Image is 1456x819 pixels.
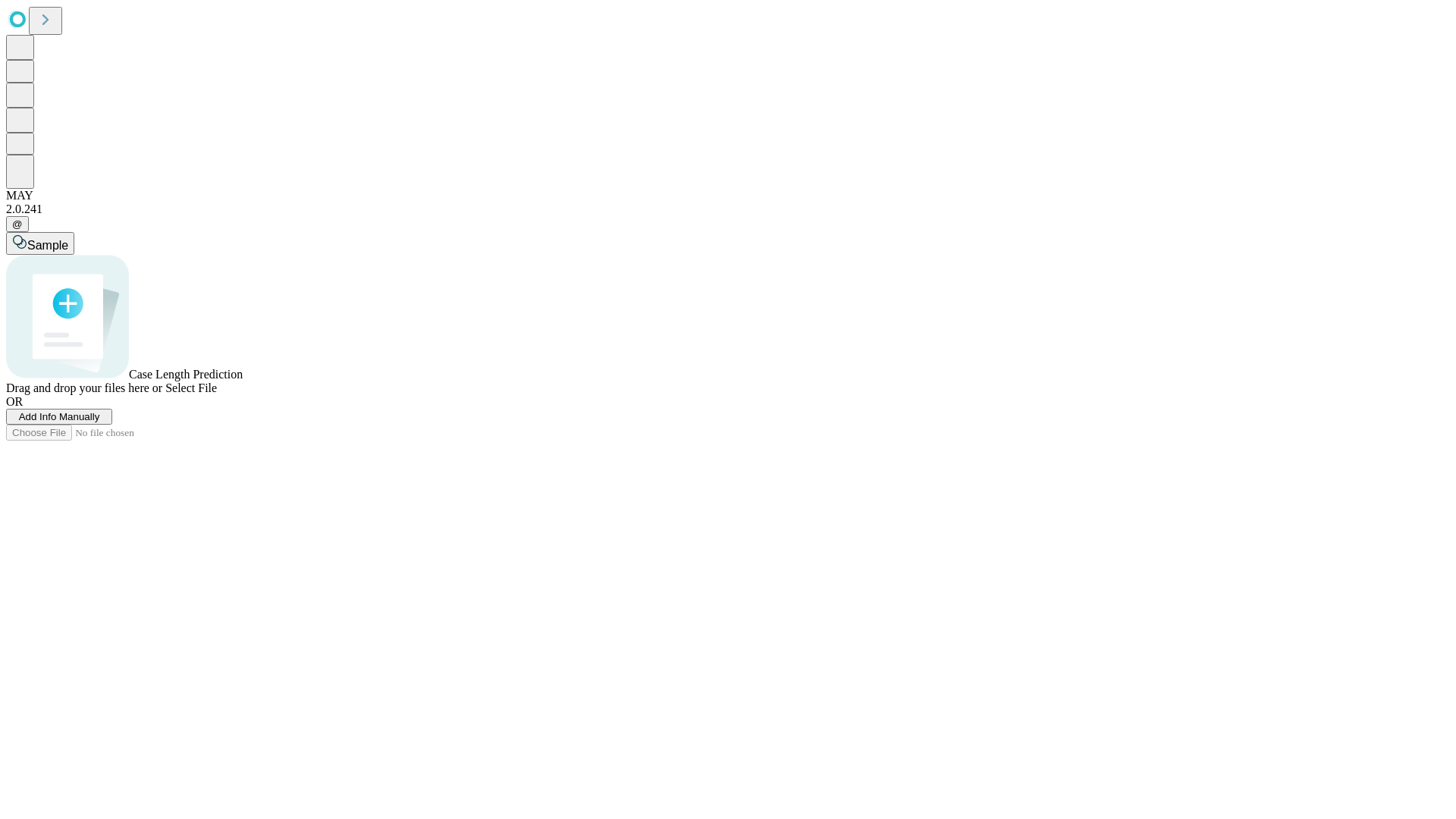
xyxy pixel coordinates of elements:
button: Sample [6,232,74,255]
span: @ [12,218,23,230]
span: Drag and drop your files here or [6,381,162,394]
span: Select File [165,381,217,394]
span: Add Info Manually [19,411,100,422]
span: Sample [27,239,68,252]
button: Add Info Manually [6,409,112,425]
div: MAY [6,189,1450,202]
span: Case Length Prediction [129,368,243,381]
span: OR [6,395,23,408]
div: 2.0.241 [6,202,1450,216]
button: @ [6,216,29,232]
